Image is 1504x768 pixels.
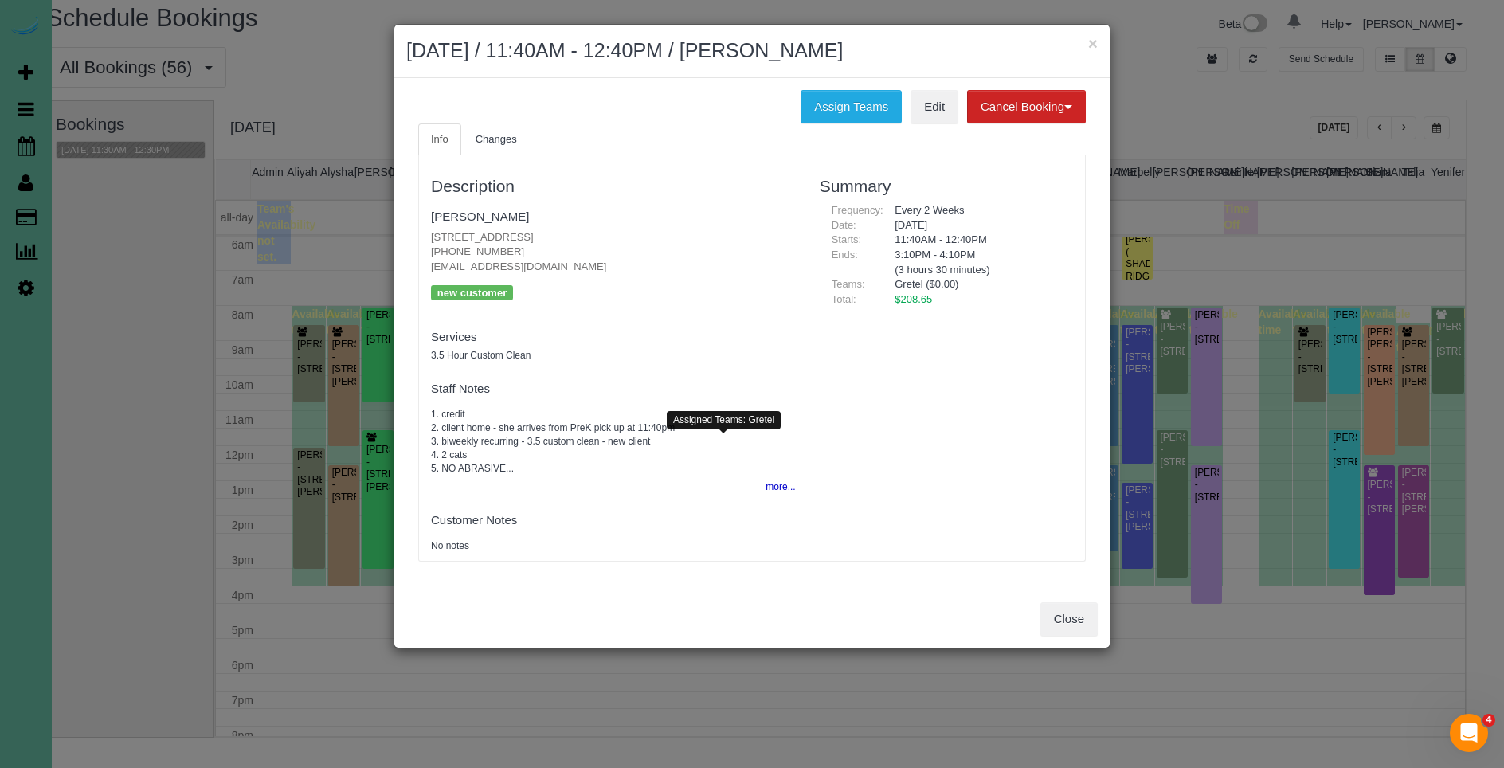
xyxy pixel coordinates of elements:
[801,90,902,123] button: Assign Teams
[832,293,856,305] span: Total:
[832,233,862,245] span: Starts:
[431,382,796,396] h4: Staff Notes
[967,90,1086,123] button: Cancel Booking
[431,514,796,527] h4: Customer Notes
[431,285,513,300] p: new customer
[832,204,883,216] span: Frequency:
[476,133,517,145] span: Changes
[883,233,1073,248] div: 11:40AM - 12:40PM
[418,123,461,156] a: Info
[883,203,1073,218] div: Every 2 Weeks
[911,90,958,123] a: Edit
[463,123,530,156] a: Changes
[883,218,1073,233] div: [DATE]
[431,177,796,195] h3: Description
[431,539,796,553] pre: No notes
[832,278,865,290] span: Teams:
[431,408,796,476] pre: 1. credit 2. client home - she arrives from PreK pick up at 11:40pm 3. biweekly recurring - 3.5 c...
[895,293,932,305] span: $208.65
[1450,714,1488,752] iframe: Intercom live chat
[431,331,796,344] h4: Services
[832,219,856,231] span: Date:
[1482,714,1495,727] span: 4
[431,230,796,275] p: [STREET_ADDRESS] [PHONE_NUMBER] [EMAIL_ADDRESS][DOMAIN_NAME]
[431,133,448,145] span: Info
[667,411,781,429] div: Assigned Teams: Gretel
[883,248,1073,277] div: 3:10PM - 4:10PM (3 hours 30 minutes)
[756,476,795,499] button: more...
[431,351,796,361] h5: 3.5 Hour Custom Clean
[1040,602,1098,636] button: Close
[431,210,529,223] a: [PERSON_NAME]
[895,277,1061,292] li: Gretel ($0.00)
[820,177,1073,195] h3: Summary
[832,249,858,261] span: Ends:
[1088,35,1098,52] button: ×
[406,37,1098,65] h2: [DATE] / 11:40AM - 12:40PM / [PERSON_NAME]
